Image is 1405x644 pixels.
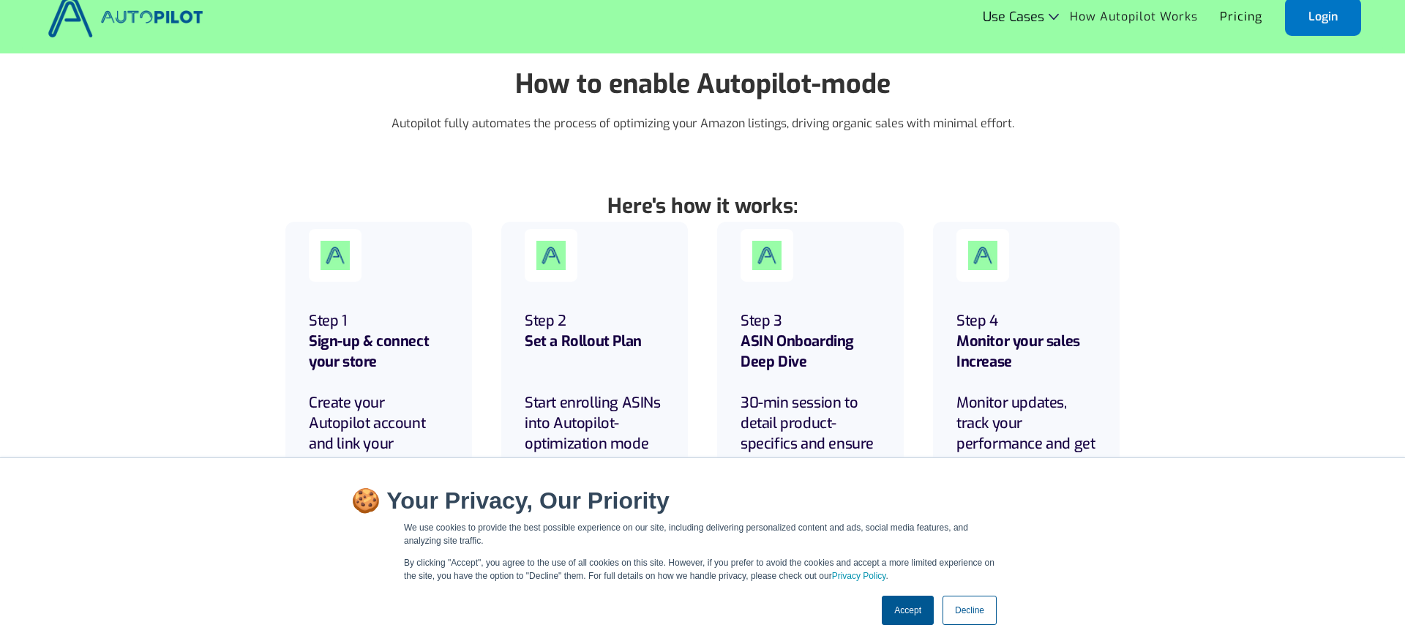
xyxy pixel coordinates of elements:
[741,311,880,495] h5: Step 3 30-min session to detail product- specifics and ensure catalog health to get started
[404,521,1001,547] p: We use cookies to provide the best possible experience on our site, including delivering personal...
[309,332,429,372] strong: Sign-up & connect your store
[525,332,642,351] strong: Set a Rollout Plan ‍
[607,192,798,220] strong: Here's how it works:
[832,571,886,581] a: Privacy Policy
[956,332,1080,372] strong: Monitor your sales Increase ‍
[956,311,1096,495] h5: Step 4 Monitor updates, track your performance and get new PPC keyword opportunities
[1049,13,1059,20] img: Icon Rounded Chevron Dark - BRIX Templates
[983,10,1044,24] div: Use Cases
[309,311,449,475] h6: Step 1 Create your Autopilot account and link your Amazon store
[1209,3,1273,31] a: Pricing
[943,596,997,625] a: Decline
[391,115,1014,132] p: Autopilot fully automates the process of optimizing your Amazon listings, driving organic sales w...
[983,10,1059,24] div: Use Cases
[515,67,891,102] strong: How to enable Autopilot-mode
[882,596,934,625] a: Accept
[351,487,1054,514] h2: 🍪 Your Privacy, Our Priority
[741,332,854,372] strong: ASIN Onboarding Deep Dive ‍
[404,556,1001,583] p: By clicking "Accept", you agree to the use of all cookies on this site. However, if you prefer to...
[1059,3,1209,31] a: How Autopilot Works
[525,311,664,454] h5: Step 2 Start enrolling ASINs into Autopilot-optimization mode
